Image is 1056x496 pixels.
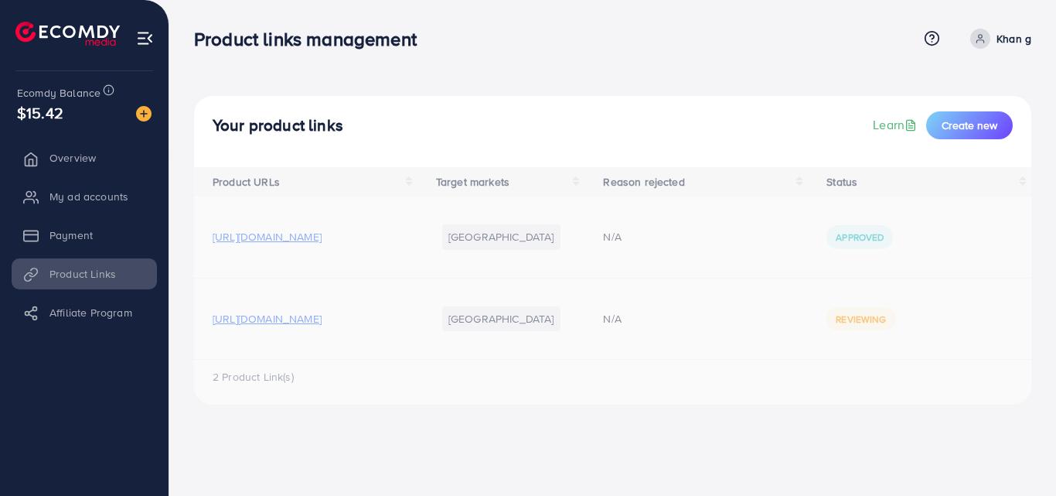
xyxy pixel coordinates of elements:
h4: Your product links [213,116,343,135]
span: $15.42 [17,101,63,124]
a: Khan g [964,29,1031,49]
h3: Product links management [194,28,429,50]
span: Ecomdy Balance [17,85,100,101]
span: Create new [942,118,997,133]
img: menu [136,29,154,47]
p: Khan g [996,29,1031,48]
img: logo [15,22,120,46]
img: image [136,106,152,121]
button: Create new [926,111,1013,139]
a: Learn [873,116,920,134]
